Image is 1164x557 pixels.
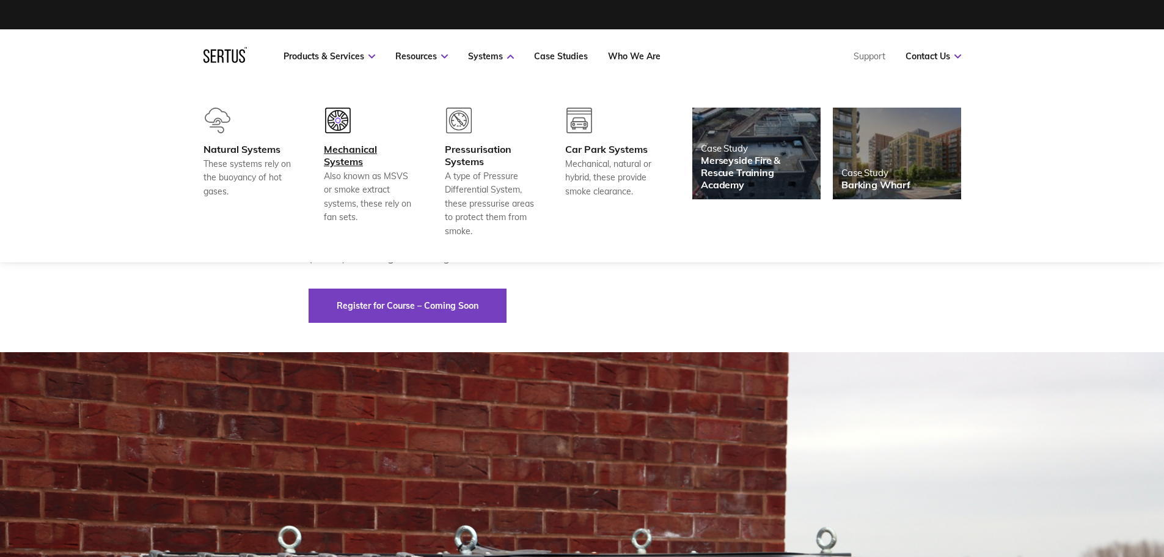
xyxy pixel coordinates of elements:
a: Car Park SystemsMechanical, natural or hybrid, these provide smoke clearance. [565,108,656,238]
a: Case StudyBarking Wharf [833,108,961,199]
div: A type of Pressure Differential System, these pressurise areas to protect them from smoke. [445,169,535,238]
a: Pressurisation SystemsA type of Pressure Differential System, these pressurise areas to protect t... [445,108,535,238]
div: Barking Wharf [841,179,910,191]
a: Natural SystemsThese systems rely on the buoyancy of hot gases. [203,108,294,238]
a: Systems [468,51,514,62]
div: Mechanical, natural or hybrid, these provide smoke clearance. [565,157,656,198]
a: Mechanical SystemsAlso known as MSVS or smoke extract systems, these rely on fan sets. [324,108,414,238]
div: Also known as MSVS or smoke extract systems, these rely on fan sets. [324,169,414,224]
img: group-678-1.svg [325,108,351,133]
div: Natural Systems [203,143,294,155]
a: Case StudyMerseyside Fire & Rescue Training Academy [692,108,821,199]
div: Mechanical Systems [324,143,414,168]
a: Case Studies [534,51,588,62]
div: Car Park Systems [565,143,656,155]
a: Resources [395,51,448,62]
a: Support [854,51,885,62]
div: Merseyside Fire & Rescue Training Academy [701,154,812,191]
a: Who We Are [608,51,661,62]
div: Case Study [701,142,812,154]
a: Products & Services [284,51,375,62]
a: Register for Course – Coming Soon [309,289,507,323]
div: These systems rely on the buoyancy of hot gases. [203,157,294,198]
div: Pressurisation Systems [445,143,535,168]
div: Case Study [841,167,910,179]
a: Contact Us [906,51,961,62]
